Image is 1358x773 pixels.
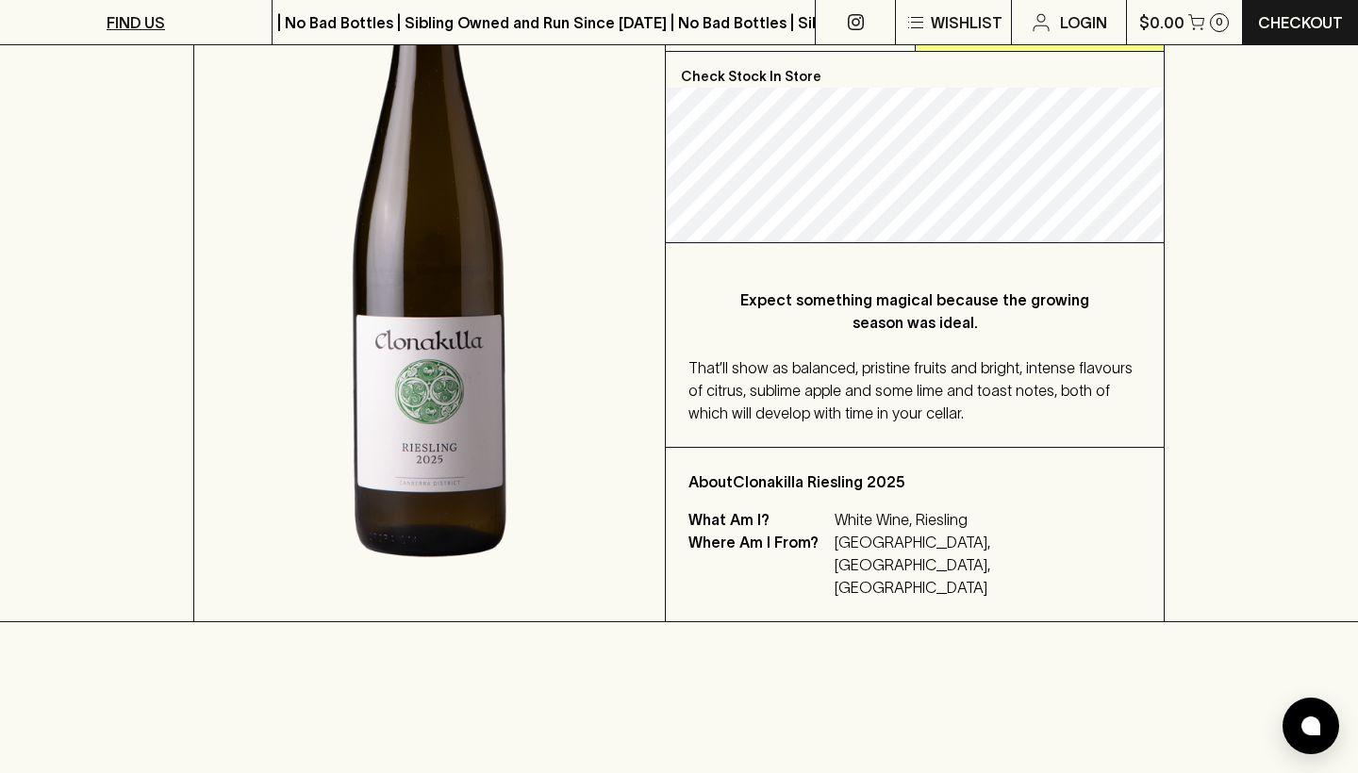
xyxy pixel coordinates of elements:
p: What Am I? [688,508,830,531]
p: Expect something magical because the growing season was ideal. [726,288,1103,334]
p: [GEOGRAPHIC_DATA], [GEOGRAPHIC_DATA], [GEOGRAPHIC_DATA] [835,531,1118,599]
p: Wishlist [931,11,1002,34]
span: That’ll show as balanced, pristine fruits and bright, intense flavours of citrus, sublime apple a... [688,359,1133,421]
p: Where Am I From? [688,531,830,599]
p: 0 [1216,17,1223,27]
img: bubble-icon [1301,716,1320,735]
p: $0.00 [1139,11,1184,34]
p: Check Stock In Store [666,52,1164,88]
p: About Clonakilla Riesling 2025 [688,470,1141,493]
p: Checkout [1258,11,1343,34]
p: Login [1060,11,1107,34]
p: FIND US [107,11,165,34]
p: White Wine, Riesling [835,508,1118,531]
